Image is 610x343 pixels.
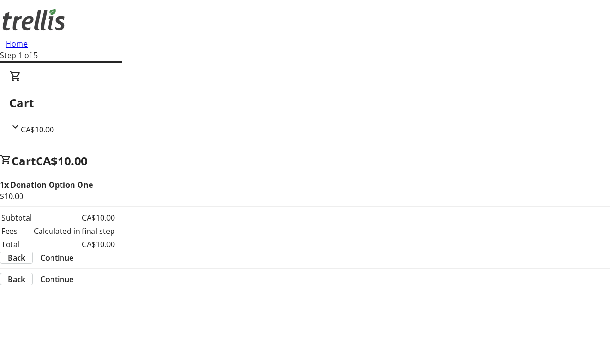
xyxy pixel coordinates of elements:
td: Subtotal [1,212,32,224]
button: Continue [33,252,81,263]
td: CA$10.00 [33,238,115,251]
td: Total [1,238,32,251]
button: Continue [33,273,81,285]
span: CA$10.00 [21,124,54,135]
span: Back [8,273,25,285]
td: Calculated in final step [33,225,115,237]
span: Continue [41,252,73,263]
td: CA$10.00 [33,212,115,224]
h2: Cart [10,94,600,111]
span: Continue [41,273,73,285]
span: Cart [11,153,36,169]
td: Fees [1,225,32,237]
div: CartCA$10.00 [10,71,600,135]
span: Back [8,252,25,263]
span: CA$10.00 [36,153,88,169]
